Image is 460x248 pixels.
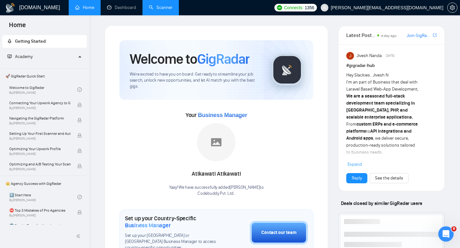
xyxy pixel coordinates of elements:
[346,121,418,134] strong: custom ERPs and e-commerce platforms
[9,137,71,141] span: By [PERSON_NAME]
[3,177,86,190] span: 👑 Agency Success with GigRadar
[76,233,82,239] span: double-left
[169,191,264,197] p: Codebuddy Pvt. Ltd. .
[197,50,249,68] span: GigRadar
[346,128,411,141] strong: API integrations and Android apps
[77,210,82,215] span: lock
[433,33,437,38] span: export
[7,54,12,59] span: fund-projection-screen
[125,222,171,229] span: Business Manager
[9,121,71,125] span: By [PERSON_NAME]
[130,71,261,90] span: We're excited to have you on board. Get ready to streamline your job search, unlock new opportuni...
[9,214,71,217] span: By [PERSON_NAME]
[15,54,33,59] span: Academy
[9,167,71,171] span: By [PERSON_NAME]
[2,35,87,48] li: Getting Started
[7,39,12,43] span: rocket
[7,54,33,59] span: Academy
[346,173,367,183] button: Reply
[9,207,71,214] span: ⛔ Top 3 Mistakes of Pro Agencies
[322,5,327,10] span: user
[250,221,308,244] button: Contact our team
[9,100,71,106] span: Connecting Your Upwork Agency to GigRadar
[169,169,264,179] div: Atikawati Atikawati
[15,39,46,44] span: Getting Started
[438,226,454,242] iframe: Intercom live chat
[107,5,136,10] a: dashboardDashboard
[447,3,457,13] button: setting
[261,229,296,236] div: Contact our team
[348,162,362,167] span: Expand
[9,152,71,156] span: By [PERSON_NAME]
[386,53,395,59] span: [DATE]
[77,164,82,168] span: lock
[125,215,218,229] h1: Set up your Country-Specific
[9,130,71,137] span: Setting Up Your First Scanner and Auto-Bidder
[284,4,303,11] span: Connects:
[271,54,303,86] img: gigradar-logo.png
[346,62,437,69] h1: # gigradar-hub
[447,5,457,10] a: setting
[346,31,375,39] span: Latest Posts from the GigRadar Community
[370,173,409,183] button: See the details
[4,20,31,34] span: Home
[9,222,71,229] span: 🌚 Rookie Traps for New Agencies
[77,87,82,92] span: check-circle
[346,52,354,60] img: Jivesh Nanda
[305,4,314,11] span: 1356
[9,146,71,152] span: Optimizing Your Upwork Profile
[346,93,415,120] strong: We are a seasoned full-stack development team specializing in [GEOGRAPHIC_DATA], PHP, and scalabl...
[346,72,419,240] div: Hey Slackies.. Jivesh N I'm an part of Business that deal with Laravel Based Web-App Development,...
[407,32,432,39] a: Join GigRadar Slack Community
[169,185,264,197] div: Yaay! We have successfully added [PERSON_NAME] to
[77,149,82,153] span: lock
[3,70,86,83] span: 🚀 GigRadar Quick Start
[77,118,82,122] span: lock
[5,3,15,13] img: logo
[77,103,82,107] span: lock
[352,175,362,182] a: Reply
[9,161,71,167] span: Optimizing and A/B Testing Your Scanner for Better Results
[346,157,416,176] strong: long-term client partnerships, reliable delivery, and growth-driven development
[9,190,77,204] a: 1️⃣ Start HereBy[PERSON_NAME]
[375,175,403,182] a: See the details
[9,106,71,110] span: By [PERSON_NAME]
[198,112,247,118] span: Business Manager
[186,112,247,119] span: Your
[451,226,456,231] span: 8
[130,50,249,68] h1: Welcome to
[75,5,94,10] a: homeHome
[77,195,82,199] span: check-circle
[277,5,282,10] img: upwork-logo.png
[381,33,397,38] span: a day ago
[149,5,172,10] a: searchScanner
[197,123,235,161] img: placeholder.png
[356,52,382,59] span: Jivesh Nanda
[9,115,71,121] span: Navigating the GigRadar Platform
[338,198,425,209] span: Deals closed by similar GigRadar users
[433,32,437,38] a: export
[9,83,77,97] a: Welcome to GigRadarBy[PERSON_NAME]
[77,133,82,138] span: lock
